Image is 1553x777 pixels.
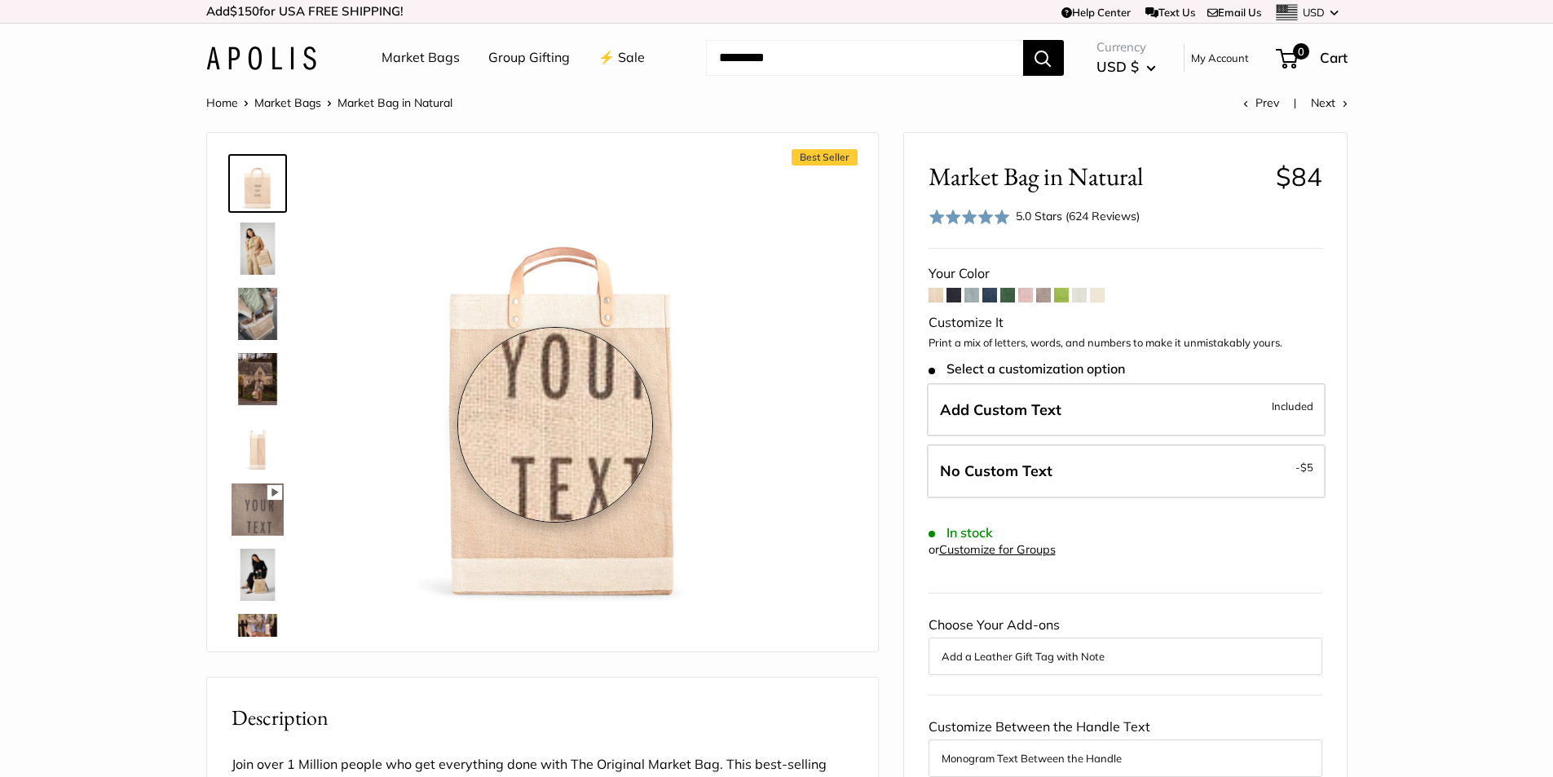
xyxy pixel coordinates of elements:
span: Market Bag in Natural [929,161,1264,192]
span: Currency [1096,36,1156,59]
a: My Account [1191,48,1249,68]
input: Search... [706,40,1023,76]
a: Customize for Groups [939,542,1056,557]
div: 5.0 Stars (624 Reviews) [929,205,1140,228]
a: description_13" wide, 18" high, 8" deep; handles: 3.5" [228,415,287,474]
a: Email Us [1207,6,1261,19]
a: Market Bag in Natural [228,350,287,408]
span: Add Custom Text [940,400,1061,419]
img: Market Bag in Natural [232,157,284,210]
a: Market Bag in Natural [228,285,287,343]
span: Included [1272,396,1313,416]
span: $5 [1300,461,1313,474]
img: Market Bag in Natural [232,223,284,275]
img: Market Bag in Natural [232,288,284,340]
a: 0 Cart [1277,45,1348,71]
img: Market Bag in Natural [232,353,284,405]
button: Search [1023,40,1064,76]
span: $84 [1276,161,1322,192]
div: or [929,539,1056,561]
img: Market Bag in Natural [232,549,284,601]
h2: Description [232,702,854,734]
span: - [1295,457,1313,477]
a: Prev [1243,95,1279,110]
img: Market Bag in Natural [232,483,284,536]
a: Market Bag in Natural [228,480,287,539]
span: No Custom Text [940,461,1052,480]
span: Cart [1320,49,1348,66]
button: Add a Leather Gift Tag with Note [942,647,1309,666]
span: USD $ [1096,58,1139,75]
a: Market Bags [382,46,460,70]
div: Choose Your Add-ons [929,613,1322,675]
div: 5.0 Stars (624 Reviews) [1016,207,1140,225]
div: Customize It [929,311,1322,335]
img: description_13" wide, 18" high, 8" deep; handles: 3.5" [232,418,284,470]
p: Print a mix of letters, words, and numbers to make it unmistakably yours. [929,335,1322,351]
a: Market Bag in Natural [228,611,287,669]
a: ⚡️ Sale [598,46,645,70]
label: Leave Blank [927,444,1326,498]
img: Market Bag in Natural [338,157,788,607]
span: Best Seller [792,149,858,166]
div: Customize Between the Handle Text [929,715,1322,777]
span: Market Bag in Natural [338,95,452,110]
a: Group Gifting [488,46,570,70]
a: Home [206,95,238,110]
button: USD $ [1096,54,1156,80]
label: Add Custom Text [927,383,1326,437]
a: Text Us [1145,6,1195,19]
button: Monogram Text Between the Handle [942,748,1309,768]
a: Market Bag in Natural [228,219,287,278]
span: In stock [929,525,993,541]
span: USD [1303,6,1325,19]
img: Apolis [206,46,316,70]
span: Select a customization option [929,361,1125,377]
span: $150 [230,3,259,19]
span: 0 [1292,43,1308,60]
div: Your Color [929,262,1322,286]
img: Market Bag in Natural [232,614,284,666]
a: Help Center [1061,6,1131,19]
a: Market Bag in Natural [228,545,287,604]
a: Next [1311,95,1348,110]
nav: Breadcrumb [206,92,452,113]
a: Market Bags [254,95,321,110]
a: Market Bag in Natural [228,154,287,213]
